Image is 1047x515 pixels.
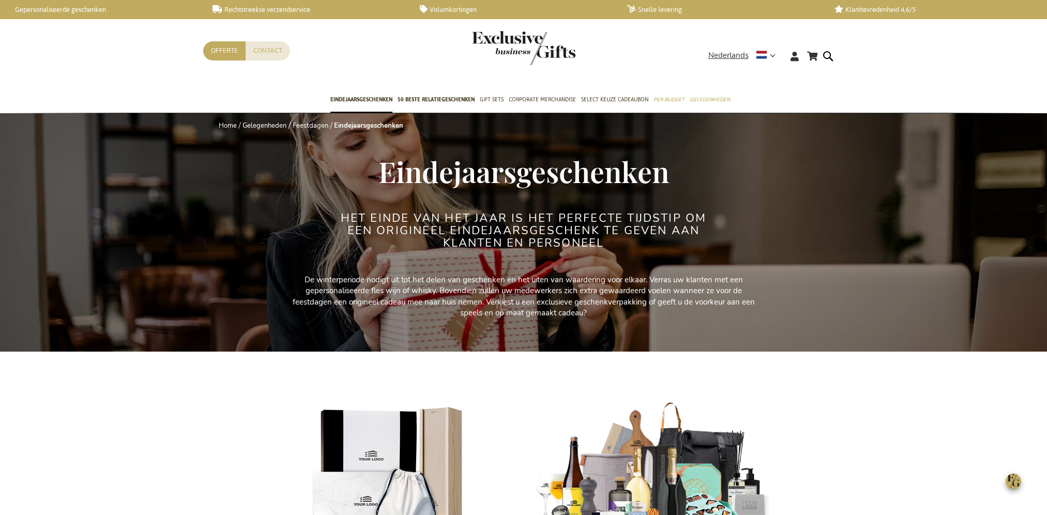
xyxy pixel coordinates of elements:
a: store logo [472,31,524,65]
span: Select Keuze Cadeaubon [581,94,648,105]
a: Offerte [203,41,246,60]
a: Klanttevredenheid 4,6/5 [834,5,1025,14]
h2: Het einde van het jaar is het perfecte tijdstip om een origineel eindejaarsgeschenk te geven aan ... [330,212,718,250]
a: Contact [246,41,290,60]
span: Eindejaarsgeschenken [330,94,392,105]
a: Home [219,121,237,130]
strong: Eindejaarsgeschenken [334,121,403,130]
a: Rechtstreekse verzendservice [213,5,403,14]
span: Gelegenheden [690,94,730,105]
a: Gepersonaliseerde geschenken [5,5,196,14]
span: 50 beste relatiegeschenken [398,94,475,105]
a: Feestdagen [293,121,328,130]
img: Exclusive Business gifts logo [472,31,575,65]
span: Eindejaarsgeschenken [378,152,669,190]
a: Snelle levering [627,5,818,14]
a: Gelegenheden [242,121,286,130]
span: Gift Sets [480,94,504,105]
p: De winterperiode nodigt uit tot het delen van geschenken en het uiten van waardering voor elkaar.... [291,275,756,319]
span: Corporate Merchandise [509,94,576,105]
div: Nederlands [708,50,782,62]
a: Volumkortingen [420,5,611,14]
span: Per Budget [654,94,685,105]
span: Nederlands [708,50,749,62]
